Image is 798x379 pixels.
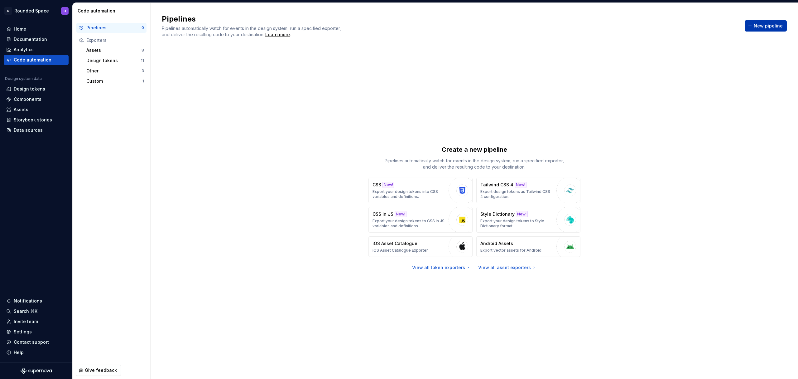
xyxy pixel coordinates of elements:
div: 0 [142,25,144,30]
button: Custom1 [84,76,147,86]
button: Give feedback [76,365,121,376]
button: Notifications [4,296,69,306]
div: Invite team [14,318,38,325]
button: DRounded SpaceD [1,4,71,17]
button: CSS in JSNew!Export your design tokens to CSS in JS variables and definitions. [368,207,473,233]
a: Settings [4,327,69,337]
a: Components [4,94,69,104]
div: 3 [142,68,144,73]
a: Invite team [4,317,69,327]
a: Documentation [4,34,69,44]
button: Assets8 [84,45,147,55]
p: Export your design tokens to CSS in JS variables and definitions. [373,219,445,229]
div: Assets [86,47,142,53]
button: Tailwind CSS 4New!Export design tokens as Tailwind CSS 4 configuration. [476,178,580,203]
button: Android AssetsExport vector assets for Android [476,236,580,257]
a: Design tokens [4,84,69,94]
div: 8 [142,48,144,53]
p: iOS Asset Catalogue [373,240,417,247]
p: Style Dictionary [480,211,515,217]
a: Learn more [265,32,290,38]
span: . [264,32,291,37]
span: Give feedback [85,367,117,373]
span: Pipelines automatically watch for events in the design system, run a specified exporter, and deli... [162,26,342,37]
a: Storybook stories [4,115,69,125]
svg: Supernova Logo [21,368,52,374]
div: New! [516,211,528,217]
div: Settings [14,329,32,335]
h2: Pipelines [162,14,737,24]
div: Notifications [14,298,42,304]
div: 1 [142,79,144,84]
div: Documentation [14,36,47,42]
div: Exporters [86,37,144,43]
div: Design tokens [14,86,45,92]
div: Help [14,349,24,356]
div: Code automation [14,57,51,63]
button: New pipeline [745,20,787,32]
div: Custom [86,78,142,84]
p: CSS in JS [373,211,393,217]
button: Help [4,347,69,357]
button: Style DictionaryNew!Export your design tokens to Style Dictionary format. [476,207,580,233]
div: D [4,7,12,15]
button: iOS Asset CatalogueiOS Asset Catalogue Exporter [368,236,473,257]
div: New! [382,182,394,188]
div: 11 [141,58,144,63]
div: Storybook stories [14,117,52,123]
div: Design system data [5,76,42,81]
p: Export your design tokens into CSS variables and definitions. [373,189,445,199]
a: Code automation [4,55,69,65]
div: D [64,8,66,13]
button: CSSNew!Export your design tokens into CSS variables and definitions. [368,178,473,203]
div: Data sources [14,127,43,133]
div: Code automation [78,8,148,14]
div: Search ⌘K [14,308,37,314]
p: iOS Asset Catalogue Exporter [373,248,428,253]
p: Create a new pipeline [442,145,507,154]
div: Home [14,26,26,32]
div: New! [395,211,406,217]
div: Pipelines [86,25,142,31]
p: Android Assets [480,240,513,247]
div: Other [86,68,142,74]
p: Export your design tokens to Style Dictionary format. [480,219,553,229]
p: Export vector assets for Android [480,248,541,253]
button: Search ⌘K [4,306,69,316]
div: New! [515,182,526,188]
button: Pipelines0 [76,23,147,33]
div: Components [14,96,41,102]
button: Design tokens11 [84,56,147,66]
p: Tailwind CSS 4 [480,182,513,188]
a: View all asset exporters [478,264,536,271]
div: Assets [14,106,28,113]
button: Contact support [4,337,69,347]
a: Analytics [4,45,69,55]
button: Other3 [84,66,147,76]
div: Analytics [14,47,34,53]
a: Assets [4,105,69,115]
p: Pipelines automatically watch for events in the design system, run a specified exporter, and deli... [381,158,568,170]
a: Data sources [4,125,69,135]
a: Home [4,24,69,34]
div: Contact support [14,339,49,345]
span: New pipeline [754,23,783,29]
p: CSS [373,182,381,188]
p: Export design tokens as Tailwind CSS 4 configuration. [480,189,553,199]
a: View all token exporters [412,264,471,271]
div: Design tokens [86,57,141,64]
div: Rounded Space [14,8,49,14]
